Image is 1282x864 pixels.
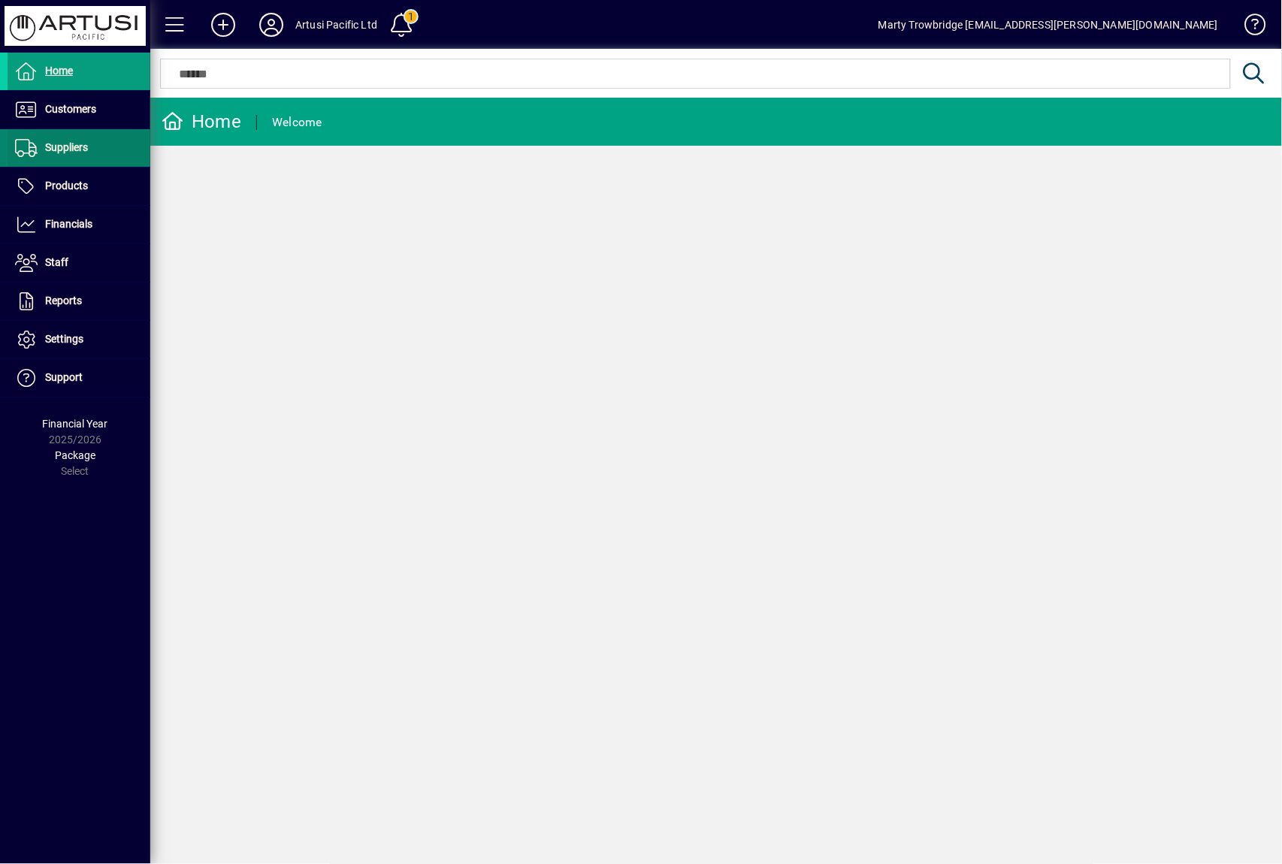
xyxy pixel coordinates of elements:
a: Settings [8,321,150,358]
a: Knowledge Base [1233,3,1263,52]
span: Settings [45,333,83,345]
span: Suppliers [45,141,88,153]
span: Customers [45,103,96,115]
div: Artusi Pacific Ltd [295,13,377,37]
span: Package [55,449,95,461]
a: Suppliers [8,129,150,167]
button: Profile [247,11,295,38]
a: Reports [8,282,150,320]
div: Welcome [272,110,322,134]
a: Staff [8,244,150,282]
span: Financial Year [43,418,108,430]
span: Products [45,180,88,192]
span: Financials [45,218,92,230]
button: Add [199,11,247,38]
span: Staff [45,256,68,268]
a: Products [8,168,150,205]
div: Marty Trowbridge [EMAIL_ADDRESS][PERSON_NAME][DOMAIN_NAME] [878,13,1218,37]
a: Customers [8,91,150,128]
a: Support [8,359,150,397]
div: Home [162,110,241,134]
span: Home [45,65,73,77]
a: Financials [8,206,150,243]
span: Reports [45,295,82,307]
span: Support [45,371,83,383]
